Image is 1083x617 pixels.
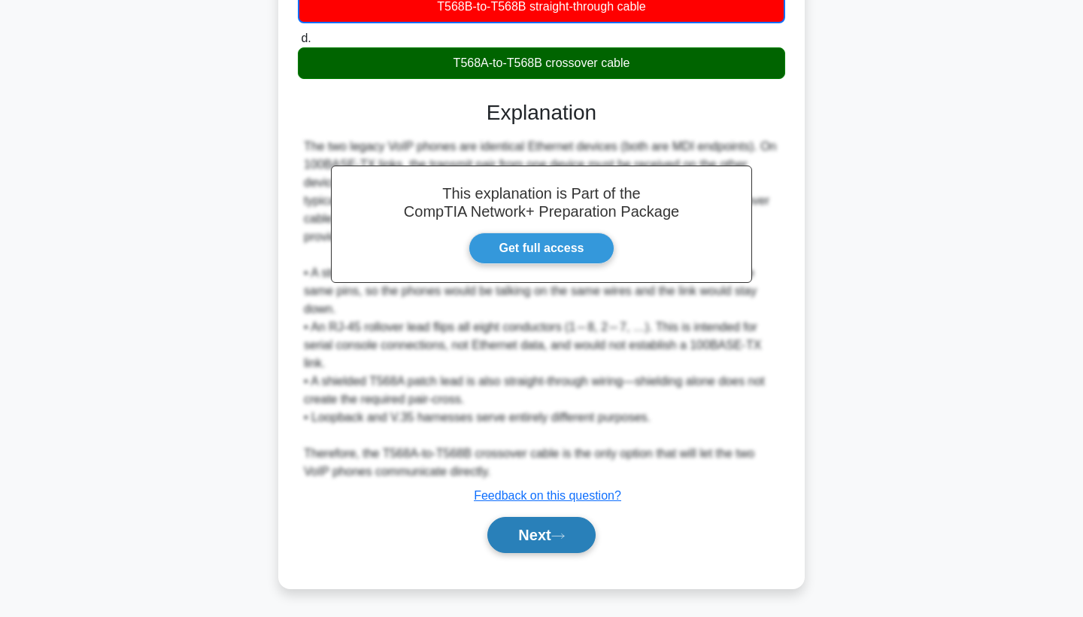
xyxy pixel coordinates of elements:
[474,489,621,502] a: Feedback on this question?
[487,517,595,553] button: Next
[469,233,615,264] a: Get full access
[298,47,785,79] div: T568A-to-T568B crossover cable
[307,100,776,126] h3: Explanation
[301,32,311,44] span: d.
[304,138,779,481] div: The two legacy VoIP phones are identical Ethernet devices (both are MDI endpoints). On 100BASE-TX...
